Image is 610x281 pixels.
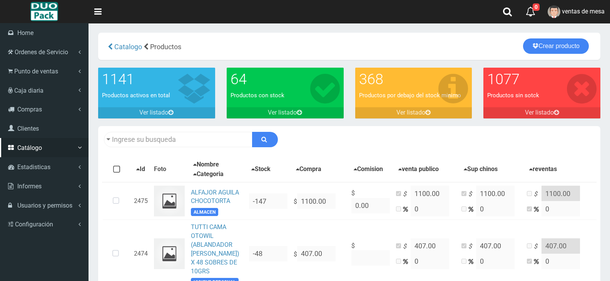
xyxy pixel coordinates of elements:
i: $ [403,242,411,251]
i: $ [534,242,541,251]
font: 64 [231,71,247,88]
td: $ [348,182,393,220]
i: $ [403,190,411,199]
button: Sup chinos [461,165,500,174]
span: Caja diaria [14,87,43,94]
span: Ordenes de Servicio [15,48,68,56]
button: Nombre [191,160,221,170]
span: Compras [17,106,42,113]
button: Comision [351,165,385,174]
span: Usuarios y permisos [17,202,72,209]
a: Ver listado [355,107,472,118]
span: Catalogo [114,43,142,51]
td: 2475 [131,182,151,220]
button: Categoria [191,170,226,179]
a: Ver listado [227,107,344,118]
font: 368 [359,71,383,88]
img: User Image [548,5,560,18]
a: TUTTI CAMA OTOWIL (ABLANDADOR [PERSON_NAME]) X 48 SOBRES DE 10GRS [191,223,239,274]
button: Compra [294,165,324,174]
td: $ [291,182,348,220]
font: Ver listado [139,109,168,116]
font: Ver listado [396,109,425,116]
a: Ver listado [98,107,215,118]
button: Id [134,165,147,174]
th: Foto [151,157,188,183]
span: ventas de mesa [562,8,605,15]
a: Crear producto [523,38,589,54]
a: Ver listado [483,107,600,118]
font: 1141 [102,71,134,88]
font: Productos con stock [231,92,284,99]
font: Ver listado [525,109,554,116]
font: 1077 [487,71,520,88]
span: Configuración [15,221,53,228]
input: Ingrese su busqueda [104,132,252,147]
i: $ [534,190,541,199]
i: $ [468,190,476,199]
span: ALMACEN [191,208,218,216]
font: Ver listado [268,109,297,116]
button: Stock [249,165,273,174]
span: Catálogo [17,144,42,151]
font: Productos activos en total [102,92,170,99]
span: Informes [17,183,42,190]
i: $ [468,242,476,251]
button: venta publico [396,165,441,174]
span: 0 [533,3,540,11]
img: ... [154,238,185,269]
button: reventas [527,165,559,174]
span: Punto de ventas [14,68,58,75]
span: Estadisticas [17,163,50,171]
span: Home [17,29,33,37]
a: Catalogo [113,43,142,51]
span: Productos [150,43,181,51]
a: ALFAJOR AGUILA CHOCOTORTA [191,189,239,205]
img: Logo grande [30,2,58,21]
img: ... [154,186,185,216]
span: Clientes [17,125,39,132]
font: Productos por debajo del stock minimo [359,92,461,99]
font: Productos sin sotck [487,92,539,99]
